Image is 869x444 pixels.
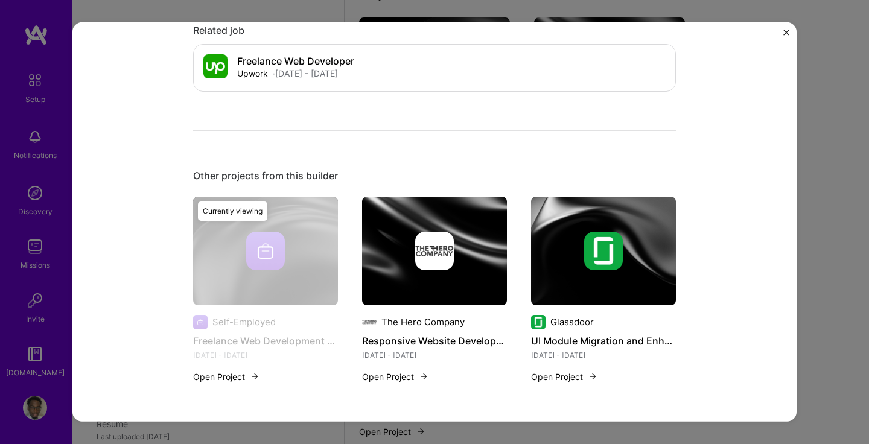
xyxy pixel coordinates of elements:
h4: Responsive Website Development and Maintenance [362,332,507,348]
img: arrow-right [588,372,597,381]
img: Company logo [362,314,377,329]
img: Company logo [415,231,454,270]
div: · [DATE] - [DATE] [273,67,338,80]
h4: UI Module Migration and Enhancement [531,332,676,348]
img: cover [193,196,338,305]
img: cover [531,196,676,305]
button: Close [783,30,789,42]
div: Other projects from this builder [193,169,676,182]
img: arrow-right [419,372,428,381]
div: [DATE] - [DATE] [362,348,507,361]
button: Open Project [193,370,259,382]
img: Company logo [584,231,623,270]
div: The Hero Company [381,316,465,328]
h4: Freelance Web Developer [237,55,354,67]
div: Upwork [237,67,268,80]
img: arrow-right [250,372,259,381]
img: Company logo [203,54,228,78]
img: Company logo [531,314,546,329]
div: Glassdoor [550,316,594,328]
div: Related job [193,24,676,36]
img: cover [362,196,507,305]
div: [DATE] - [DATE] [531,348,676,361]
button: Open Project [362,370,428,382]
div: Currently viewing [198,201,267,220]
button: Open Project [531,370,597,382]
